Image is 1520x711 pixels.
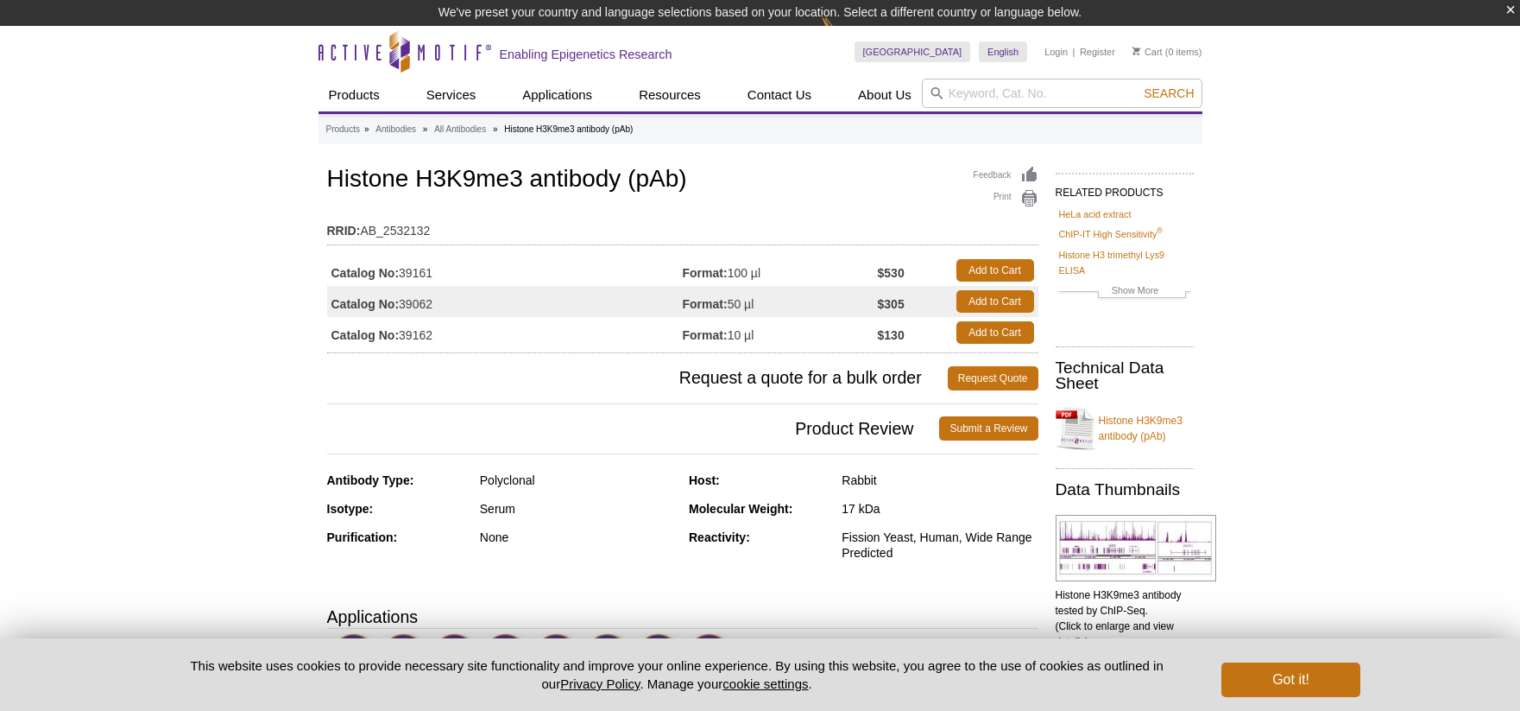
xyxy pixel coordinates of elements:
[375,122,416,137] a: Antibodies
[327,213,1038,240] td: AB_2532132
[504,124,633,134] li: Histone H3K9me3 antibody (pAb)
[1056,403,1194,454] a: Histone H3K9me3 antibody (pAb)
[1080,46,1115,58] a: Register
[636,633,684,681] img: Immunohistochemistry Validated
[560,676,640,691] a: Privacy Policy
[327,223,361,238] strong: RRID:
[979,41,1027,62] a: English
[722,676,808,691] button: cookie settings
[1044,46,1068,58] a: Login
[842,501,1038,517] div: 17 kDa
[512,79,602,111] a: Applications
[842,530,1038,561] div: Fission Yeast, Human, Wide Range Predicted
[331,633,379,681] img: CUT&Tag Validated
[1138,86,1199,101] button: Search
[500,47,672,62] h2: Enabling Epigenetics Research
[1056,515,1216,581] img: Histone H3K9me3 antibody tested by ChIP-Seq.
[480,501,676,517] div: Serum
[1132,47,1140,55] img: Your Cart
[956,321,1034,344] a: Add to Cart
[1059,206,1132,222] a: HeLa acid extract
[493,124,498,134] li: »
[939,416,1038,441] a: Submit a Review
[382,633,429,681] img: ChIP Validated
[878,265,905,281] strong: $530
[432,633,480,681] img: ChIP-Seq Validated
[326,122,360,137] a: Products
[821,13,867,54] img: Change Here
[331,265,400,281] strong: Catalog No:
[364,124,369,134] li: »
[434,122,486,137] a: All Antibodies
[1144,86,1194,100] span: Search
[683,317,878,348] td: 10 µl
[327,502,374,516] strong: Isotype:
[1221,663,1359,697] button: Got it!
[327,366,948,390] span: Request a quote for a bulk order
[1056,587,1194,650] p: Histone H3K9me3 antibody tested by ChIP-Seq. (Click to enlarge and view details).
[327,473,414,487] strong: Antibody Type:
[327,604,1038,630] h3: Applications
[1059,282,1190,302] a: Show More
[842,473,1038,488] div: Rabbit
[327,255,683,286] td: 39161
[878,296,905,312] strong: $305
[1132,46,1163,58] a: Cart
[683,296,728,312] strong: Format:
[683,255,878,286] td: 100 µl
[1056,360,1194,391] h2: Technical Data Sheet
[1073,41,1075,62] li: |
[1056,482,1194,498] h2: Data Thumbnails
[683,286,878,317] td: 50 µl
[948,366,1038,390] a: Request Quote
[689,473,720,487] strong: Host:
[416,79,487,111] a: Services
[483,633,531,681] img: Western Blot Validated
[1059,247,1190,278] a: Histone H3 trimethyl Lys9 ELISA
[1157,227,1163,236] sup: ®
[687,633,735,681] img: Immunocytochemistry Validated
[1132,41,1202,62] li: (0 items)
[683,265,728,281] strong: Format:
[1059,226,1163,242] a: ChIP-IT High Sensitivity®
[327,317,683,348] td: 39162
[974,189,1038,208] a: Print
[689,502,792,516] strong: Molecular Weight:
[848,79,922,111] a: About Us
[737,79,822,111] a: Contact Us
[319,79,390,111] a: Products
[922,79,1202,108] input: Keyword, Cat. No.
[331,296,400,312] strong: Catalog No:
[855,41,971,62] a: [GEOGRAPHIC_DATA]
[480,530,676,545] div: None
[974,166,1038,185] a: Feedback
[585,633,633,681] img: Dot Blot Validated
[1056,173,1194,204] h2: RELATED PRODUCTS
[327,416,940,441] span: Product Review
[480,473,676,488] div: Polyclonal
[327,166,1038,195] h1: Histone H3K9me3 antibody (pAb)
[161,657,1194,693] p: This website uses cookies to provide necessary site functionality and improve your online experie...
[683,327,728,343] strong: Format:
[628,79,711,111] a: Resources
[956,259,1034,282] a: Add to Cart
[878,327,905,343] strong: $130
[689,530,750,544] strong: Reactivity:
[534,633,582,681] img: Immunofluorescence Validated
[327,286,683,317] td: 39062
[331,327,400,343] strong: Catalog No:
[956,290,1034,313] a: Add to Cart
[327,530,398,544] strong: Purification:
[423,124,428,134] li: »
